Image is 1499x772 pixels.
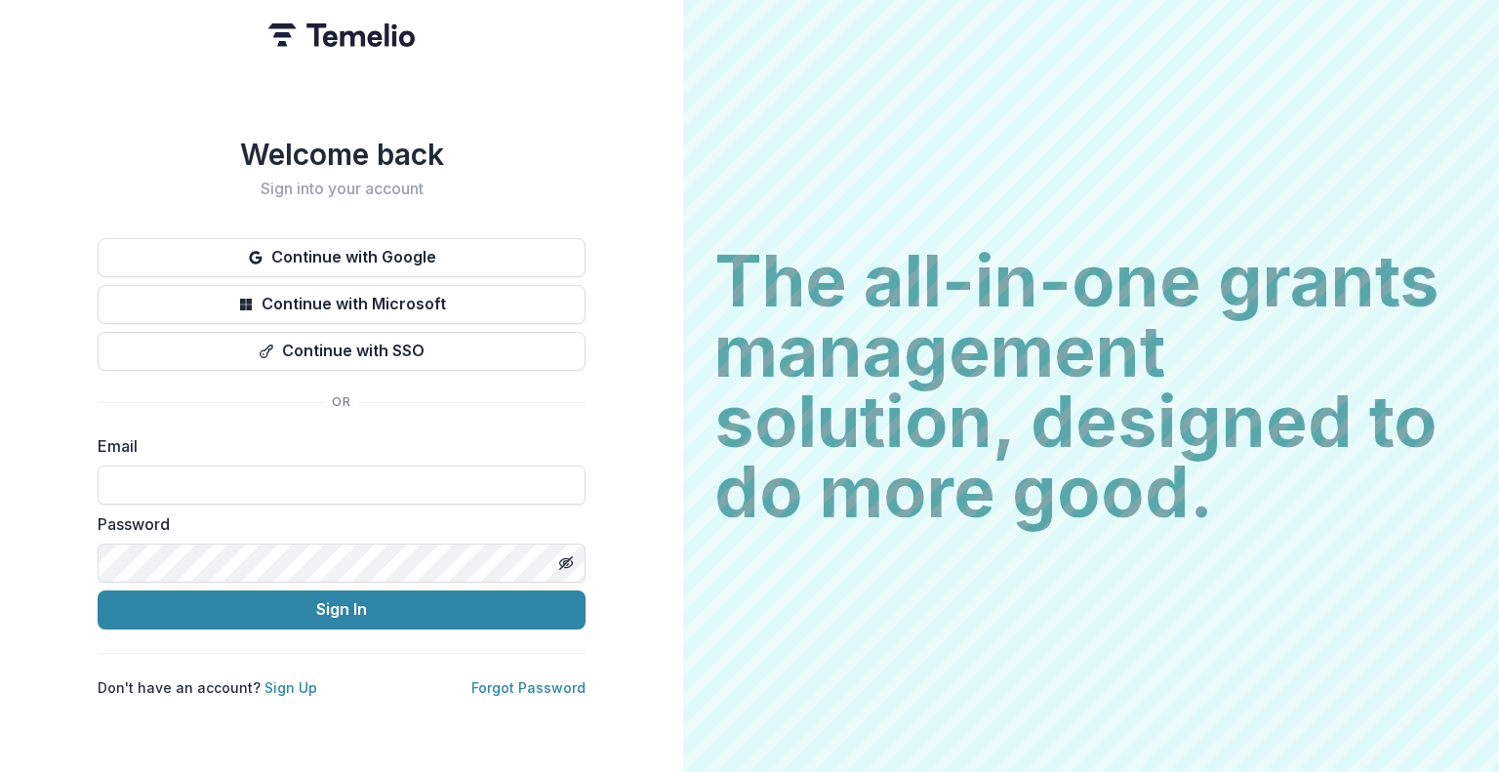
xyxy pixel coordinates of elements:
h1: Welcome back [98,137,586,172]
button: Sign In [98,590,586,630]
a: Sign Up [264,679,317,696]
button: Continue with SSO [98,332,586,371]
img: Temelio [268,23,415,47]
button: Toggle password visibility [550,548,582,579]
label: Email [98,434,574,458]
h2: Sign into your account [98,180,586,198]
button: Continue with Google [98,238,586,277]
p: Don't have an account? [98,677,317,698]
a: Forgot Password [471,679,586,696]
button: Continue with Microsoft [98,285,586,324]
label: Password [98,512,574,536]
